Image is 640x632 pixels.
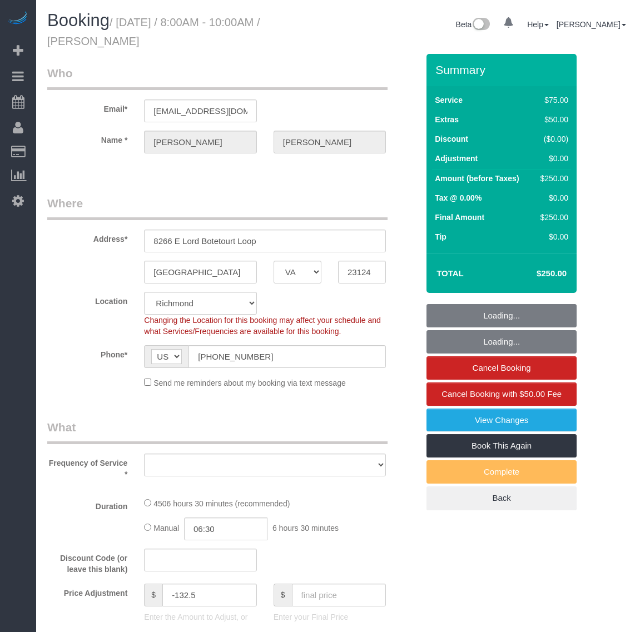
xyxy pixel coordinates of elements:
label: Name * [39,131,136,146]
p: Enter the Amount to Adjust, or [144,611,256,623]
small: / [DATE] / 8:00AM - 10:00AM / [PERSON_NAME] [47,16,260,47]
input: City* [144,261,256,283]
span: Manual [153,524,179,533]
div: $250.00 [536,173,568,184]
label: Discount [435,133,468,145]
label: Address* [39,230,136,245]
div: $75.00 [536,94,568,106]
label: Service [435,94,463,106]
label: Amount (before Taxes) [435,173,519,184]
legend: Who [47,65,388,90]
div: $250.00 [536,212,568,223]
div: ($0.00) [536,133,568,145]
label: Frequency of Service * [39,454,136,480]
input: final price [292,584,386,606]
label: Adjustment [435,153,478,164]
a: Beta [456,20,490,29]
a: View Changes [426,409,577,432]
a: Book This Again [426,434,577,457]
strong: Total [436,268,464,278]
span: Booking [47,11,110,30]
label: Tip [435,231,446,242]
label: Tax @ 0.00% [435,192,482,203]
span: 4506 hours 30 minutes (recommended) [153,499,290,508]
input: Zip Code* [338,261,386,283]
label: Phone* [39,345,136,360]
label: Final Amount [435,212,484,223]
span: Changing the Location for this booking may affect your schedule and what Services/Frequencies are... [144,316,380,336]
div: $0.00 [536,192,568,203]
div: $50.00 [536,114,568,125]
h4: $250.00 [503,269,567,278]
label: Discount Code (or leave this blank) [39,549,136,575]
span: $ [144,584,162,606]
input: Email* [144,99,256,122]
label: Email* [39,99,136,115]
div: $0.00 [536,231,568,242]
label: Location [39,292,136,307]
label: Extras [435,114,459,125]
label: Price Adjustment [39,584,136,599]
span: $ [274,584,292,606]
p: Enter your Final Price [274,611,386,623]
a: Help [527,20,549,29]
a: [PERSON_NAME] [557,20,626,29]
legend: Where [47,195,388,220]
input: Last Name* [274,131,386,153]
input: First Name* [144,131,256,153]
img: Automaid Logo [7,11,29,27]
a: Cancel Booking [426,356,577,380]
span: Cancel Booking with $50.00 Fee [441,389,562,399]
a: Cancel Booking with $50.00 Fee [426,382,577,406]
span: 6 hours 30 minutes [272,524,339,533]
img: New interface [472,18,490,32]
iframe: Intercom live chat [602,594,629,621]
input: Phone* [188,345,386,368]
h3: Summary [435,63,571,76]
a: Back [426,486,577,510]
span: Send me reminders about my booking via text message [153,379,346,387]
legend: What [47,419,388,444]
div: $0.00 [536,153,568,164]
label: Duration [39,497,136,512]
